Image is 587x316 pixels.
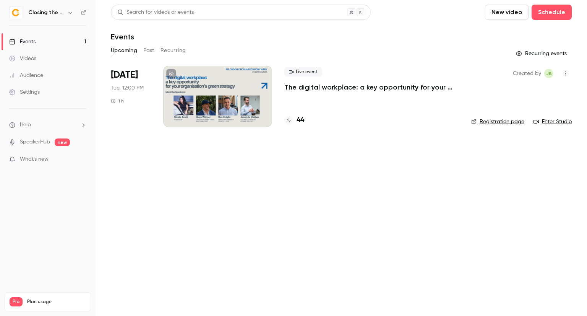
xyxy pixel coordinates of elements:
div: Search for videos or events [117,8,194,16]
a: The digital workplace: a key opportunity for your organisation’s green strategy [284,83,459,92]
span: JB [546,69,552,78]
div: Oct 21 Tue, 11:00 AM (Europe/London) [111,66,151,127]
span: What's new [20,155,49,163]
button: Past [143,44,154,57]
span: Created by [513,69,541,78]
div: Events [9,38,36,46]
h6: Closing the Loop [28,9,64,16]
button: New video [485,5,529,20]
span: Tue, 12:00 PM [111,84,144,92]
h1: Events [111,32,134,41]
span: Live event [284,67,322,77]
span: [DATE] [111,69,138,81]
img: Closing the Loop [10,7,22,19]
h4: 44 [297,115,304,125]
button: Upcoming [111,44,137,57]
div: Videos [9,55,36,62]
button: Schedule [532,5,572,20]
li: help-dropdown-opener [9,121,86,129]
div: Settings [9,88,40,96]
a: SpeakerHub [20,138,50,146]
span: Plan usage [27,299,86,305]
span: Jan Baker [544,69,553,78]
a: 44 [284,115,304,125]
button: Recurring [161,44,186,57]
span: new [55,138,70,146]
button: Recurring events [512,47,572,60]
span: Pro [10,297,23,306]
div: 1 h [111,98,124,104]
span: Help [20,121,31,129]
iframe: Noticeable Trigger [77,156,86,163]
div: Audience [9,72,43,79]
a: Registration page [471,118,524,125]
a: Enter Studio [533,118,572,125]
